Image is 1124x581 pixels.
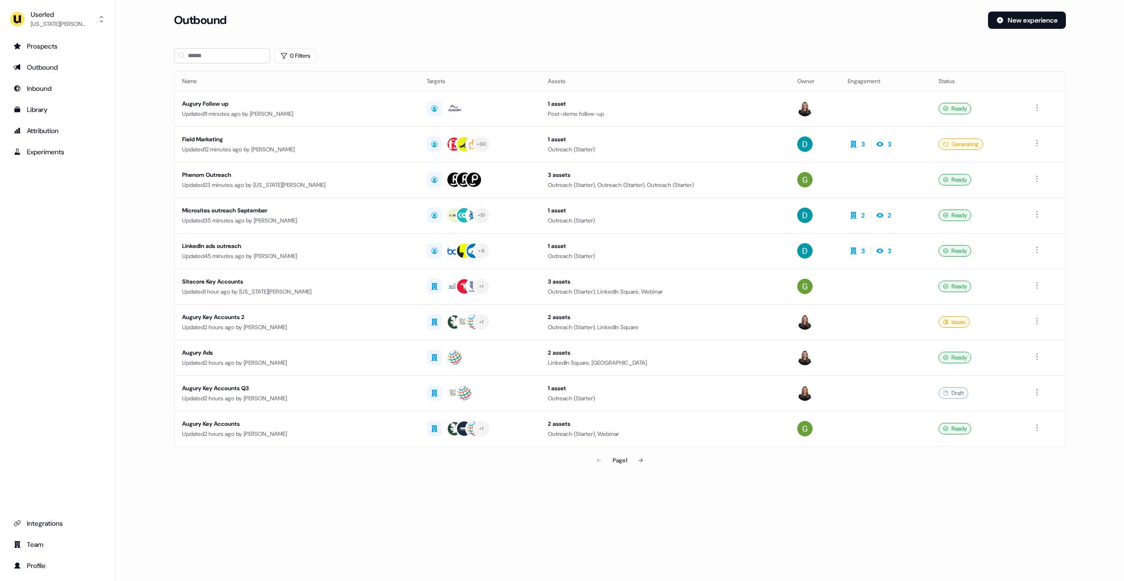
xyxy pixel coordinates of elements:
[548,348,781,358] div: 2 assets
[797,279,813,294] img: Georgia
[13,62,101,72] div: Outbound
[13,84,101,93] div: Inbound
[939,103,971,114] div: Ready
[479,282,484,291] div: + 1
[182,358,411,368] div: Updated 2 hours ago by [PERSON_NAME]
[182,145,411,154] div: Updated 12 minutes ago by [PERSON_NAME]
[13,41,101,51] div: Prospects
[790,72,840,91] th: Owner
[8,102,107,117] a: Go to templates
[31,19,88,29] div: [US_STATE][PERSON_NAME]
[797,314,813,330] img: Geneviève
[548,251,781,261] div: Outreach (Starter)
[548,145,781,154] div: Outreach (Starter)
[8,38,107,54] a: Go to prospects
[548,322,781,332] div: Outreach (Starter), LinkedIn Square
[840,72,931,91] th: Engagement
[861,139,865,149] div: 3
[548,216,781,225] div: Outreach (Starter)
[888,246,891,256] div: 3
[8,123,107,138] a: Go to attribution
[8,537,107,552] a: Go to team
[182,348,411,358] div: Augury Ads
[182,277,411,286] div: Sitecore Key Accounts
[988,12,1066,29] button: New experience
[939,352,971,363] div: Ready
[182,216,411,225] div: Updated 35 minutes ago by [PERSON_NAME]
[182,251,411,261] div: Updated 45 minutes ago by [PERSON_NAME]
[182,99,411,109] div: Augury Follow up
[478,211,485,220] div: + 51
[479,424,484,433] div: + 1
[8,144,107,160] a: Go to experiments
[13,147,101,157] div: Experiments
[174,13,227,27] h3: Outbound
[548,312,781,322] div: 2 assets
[182,322,411,332] div: Updated 2 hours ago by [PERSON_NAME]
[182,429,411,439] div: Updated 2 hours ago by [PERSON_NAME]
[182,383,411,393] div: Augury Key Accounts Q3
[540,72,789,91] th: Assets
[548,241,781,251] div: 1 asset
[548,358,781,368] div: LinkedIn Square, [GEOGRAPHIC_DATA]
[8,60,107,75] a: Go to outbound experience
[182,170,411,180] div: Phenom Outreach
[797,172,813,187] img: Georgia
[939,138,983,150] div: Generating
[182,312,411,322] div: Augury Key Accounts 2
[182,206,411,215] div: Microsites outreach September
[548,170,781,180] div: 3 assets
[548,135,781,144] div: 1 asset
[888,139,891,149] div: 3
[939,210,971,221] div: Ready
[548,99,781,109] div: 1 asset
[548,419,781,429] div: 2 assets
[13,561,101,570] div: Profile
[797,421,813,436] img: Georgia
[182,109,411,119] div: Updated 11 minutes ago by [PERSON_NAME]
[939,281,971,292] div: Ready
[939,316,970,328] div: Issues
[861,210,865,220] div: 2
[182,135,411,144] div: Field Marketing
[478,247,484,255] div: + 6
[548,109,781,119] div: Post-demo follow-up
[548,287,781,297] div: Outreach (Starter), LinkedIn Square, Webinar
[8,516,107,531] a: Go to integrations
[479,318,484,326] div: + 1
[931,72,1024,91] th: Status
[797,208,813,223] img: David
[888,210,891,220] div: 2
[477,140,486,148] div: + 30
[182,287,411,297] div: Updated 1 hour ago by [US_STATE][PERSON_NAME]
[182,241,411,251] div: LinkedIn ads outreach
[548,383,781,393] div: 1 asset
[182,419,411,429] div: Augury Key Accounts
[13,126,101,136] div: Attribution
[8,8,107,31] button: Userled[US_STATE][PERSON_NAME]
[797,385,813,401] img: Geneviève
[613,456,627,465] div: Page 1
[797,136,813,152] img: David
[548,394,781,403] div: Outreach (Starter)
[797,243,813,259] img: David
[939,387,968,399] div: Draft
[8,81,107,96] a: Go to Inbound
[939,245,971,257] div: Ready
[13,540,101,549] div: Team
[182,180,411,190] div: Updated 23 minutes ago by [US_STATE][PERSON_NAME]
[31,10,88,19] div: Userled
[13,105,101,114] div: Library
[861,246,865,256] div: 3
[797,101,813,116] img: Geneviève
[939,423,971,434] div: Ready
[939,174,971,185] div: Ready
[797,350,813,365] img: Geneviève
[548,277,781,286] div: 3 assets
[8,558,107,573] a: Go to profile
[548,429,781,439] div: Outreach (Starter), Webinar
[548,180,781,190] div: Outreach (Starter), Outreach (Starter), Outreach (Starter)
[174,72,419,91] th: Name
[548,206,781,215] div: 1 asset
[13,519,101,528] div: Integrations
